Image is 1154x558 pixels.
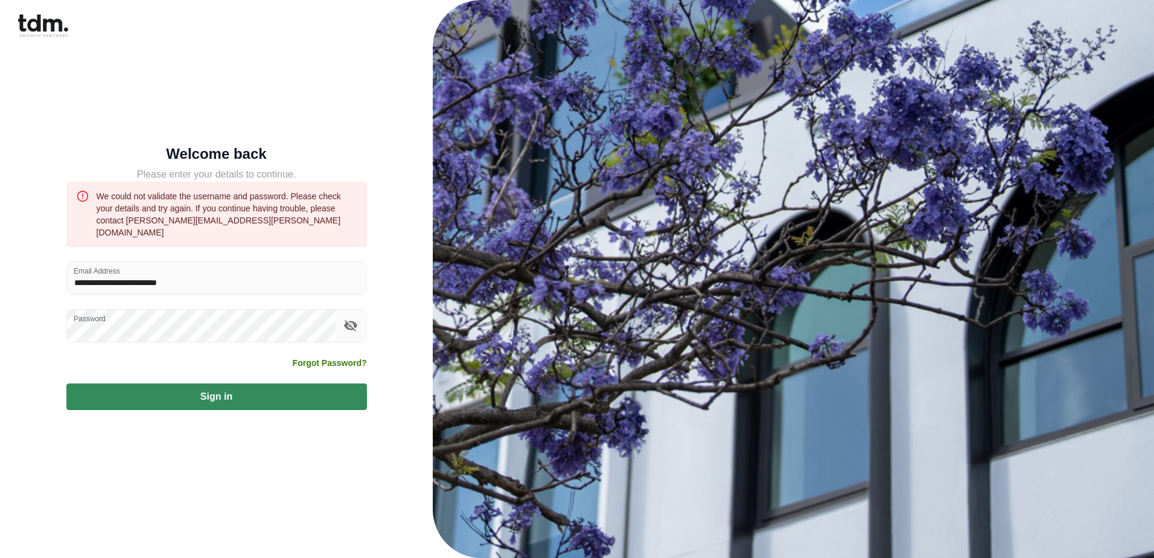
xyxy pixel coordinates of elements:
button: Sign in [66,383,367,410]
h5: Please enter your details to continue. [66,167,367,182]
div: We could not validate the username and password. Please check your details and try again. If you ... [97,185,357,243]
label: Email Address [74,266,120,276]
h5: Welcome back [66,148,367,160]
button: toggle password visibility [340,315,361,336]
label: Password [74,313,106,324]
a: Forgot Password? [293,357,367,369]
